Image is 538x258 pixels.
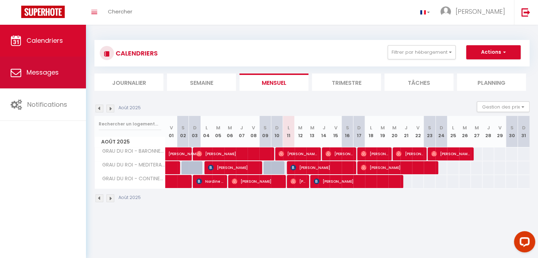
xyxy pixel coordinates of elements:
[252,124,255,131] abbr: V
[118,194,141,201] p: Août 2025
[361,161,435,174] span: [PERSON_NAME]
[381,124,385,131] abbr: M
[459,116,471,147] th: 26
[27,68,59,77] span: Messages
[295,116,306,147] th: 12
[440,124,443,131] abbr: D
[521,8,530,17] img: logout
[21,6,65,18] img: Super Booking
[396,147,423,160] span: [PERSON_NAME]
[510,124,513,131] abbr: S
[370,124,372,131] abbr: L
[239,74,308,91] li: Mensuel
[428,124,431,131] abbr: S
[392,124,397,131] abbr: M
[487,124,490,131] abbr: J
[271,116,283,147] th: 10
[506,116,517,147] th: 30
[361,147,388,160] span: [PERSON_NAME]
[508,228,538,258] iframe: LiveChat chat widget
[477,101,530,112] button: Gestion des prix
[168,143,201,157] span: [PERSON_NAME]
[435,116,447,147] th: 24
[196,175,224,188] span: Nordine Rekhissa
[283,116,295,147] th: 11
[365,116,377,147] th: 18
[384,74,453,91] li: Tâches
[471,116,482,147] th: 27
[206,124,208,131] abbr: L
[240,124,243,131] abbr: J
[388,116,400,147] th: 20
[330,116,341,147] th: 15
[353,116,365,147] th: 17
[96,175,167,183] span: GRAU DU ROI - CONTINENTAL
[212,116,224,147] th: 05
[166,116,177,147] th: 01
[94,74,163,91] li: Journalier
[27,36,63,45] span: Calendriers
[196,147,270,160] span: [PERSON_NAME]
[342,116,353,147] th: 16
[447,116,459,147] th: 25
[310,124,314,131] abbr: M
[400,116,412,147] th: 21
[96,147,167,155] span: GRAU DU ROI - BARONNETS
[166,147,177,161] a: [PERSON_NAME]
[27,100,67,109] span: Notifications
[424,116,435,147] th: 23
[193,124,197,131] abbr: D
[118,105,141,111] p: Août 2025
[482,116,494,147] th: 28
[318,116,330,147] th: 14
[181,124,185,131] abbr: S
[224,116,236,147] th: 06
[228,124,232,131] abbr: M
[346,124,349,131] abbr: S
[278,147,317,160] span: [PERSON_NAME]
[466,45,521,59] button: Actions
[99,118,161,130] input: Rechercher un logement...
[208,161,259,174] span: [PERSON_NAME]
[522,124,526,131] abbr: D
[325,147,353,160] span: [PERSON_NAME]
[275,124,279,131] abbr: D
[170,124,173,131] abbr: V
[288,124,290,131] abbr: L
[405,124,407,131] abbr: J
[412,116,424,147] th: 22
[498,124,502,131] abbr: V
[96,161,167,169] span: GRAU DU ROI - MEDITERANEE
[323,124,325,131] abbr: J
[312,74,381,91] li: Trimestre
[216,124,220,131] abbr: M
[334,124,337,131] abbr: V
[108,8,132,15] span: Chercher
[456,7,505,16] span: [PERSON_NAME]
[177,116,189,147] th: 02
[114,45,158,61] h3: CALENDRIERS
[290,161,353,174] span: [PERSON_NAME]
[494,116,506,147] th: 29
[201,116,212,147] th: 04
[357,124,361,131] abbr: D
[189,116,201,147] th: 03
[248,116,259,147] th: 08
[463,124,467,131] abbr: M
[452,124,454,131] abbr: L
[264,124,267,131] abbr: S
[416,124,420,131] abbr: V
[236,116,248,147] th: 07
[518,116,530,147] th: 31
[377,116,388,147] th: 19
[259,116,271,147] th: 09
[474,124,479,131] abbr: M
[457,74,526,91] li: Planning
[431,147,470,160] span: [PERSON_NAME]
[306,116,318,147] th: 13
[314,175,399,188] span: [PERSON_NAME]
[95,137,165,147] span: Août 2025
[298,124,302,131] abbr: M
[388,45,456,59] button: Filtrer par hébergement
